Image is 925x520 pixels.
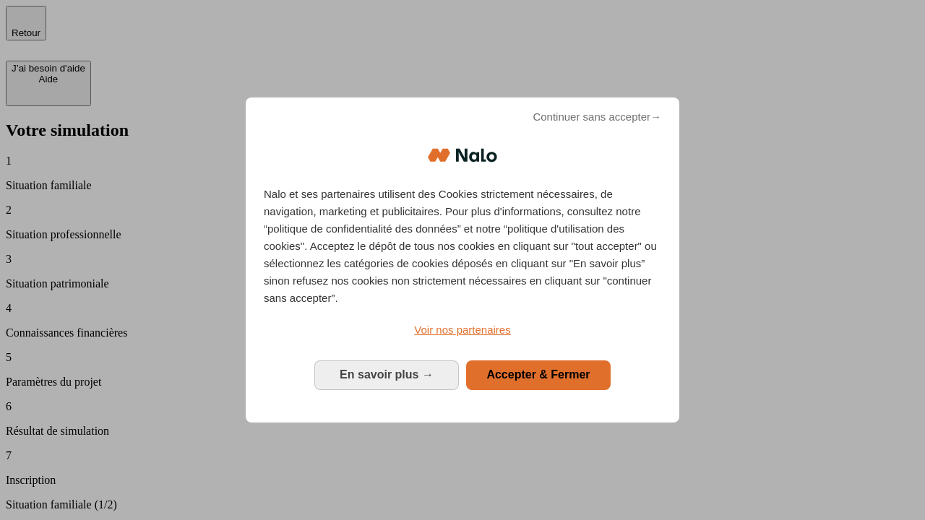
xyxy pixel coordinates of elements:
[466,360,611,389] button: Accepter & Fermer: Accepter notre traitement des données et fermer
[264,186,661,307] p: Nalo et ses partenaires utilisent des Cookies strictement nécessaires, de navigation, marketing e...
[414,324,510,336] span: Voir nos partenaires
[340,368,434,381] span: En savoir plus →
[486,368,590,381] span: Accepter & Fermer
[533,108,661,126] span: Continuer sans accepter→
[314,360,459,389] button: En savoir plus: Configurer vos consentements
[264,321,661,339] a: Voir nos partenaires
[246,97,679,422] div: Bienvenue chez Nalo Gestion du consentement
[428,134,497,177] img: Logo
